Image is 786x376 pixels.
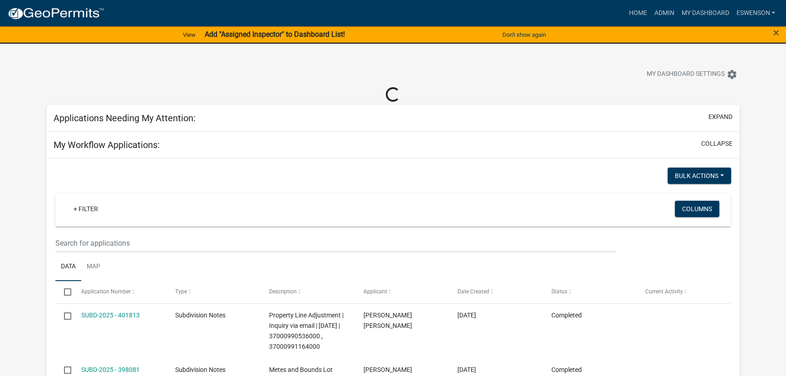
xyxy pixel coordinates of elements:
[81,366,140,373] a: SUBD-2025 - 398081
[639,65,745,83] button: My Dashboard Settingssettings
[179,27,199,42] a: View
[363,288,387,295] span: Applicant
[650,5,678,22] a: Admin
[55,234,616,252] input: Search for applications
[637,281,731,303] datatable-header-cell: Current Activity
[625,5,650,22] a: Home
[73,281,167,303] datatable-header-cell: Application Number
[175,312,226,319] span: Subdivision Notes
[269,288,297,295] span: Description
[773,26,779,39] span: ×
[55,252,81,282] a: Data
[678,5,732,22] a: My Dashboard
[175,288,187,295] span: Type
[175,366,226,373] span: Subdivision Notes
[457,288,489,295] span: Date Created
[448,281,542,303] datatable-header-cell: Date Created
[205,30,345,39] strong: Add "Assigned Inspector" to Dashboard List!
[675,201,719,217] button: Columns
[81,252,106,282] a: Map
[54,113,196,124] h5: Applications Needing My Attention:
[647,69,725,80] span: My Dashboard Settings
[363,312,412,329] span: Emma Lyn Swenson
[542,281,636,303] datatable-header-cell: Status
[499,27,550,42] button: Don't show again
[551,288,567,295] span: Status
[551,366,582,373] span: Completed
[708,112,732,122] button: expand
[260,281,354,303] datatable-header-cell: Description
[645,288,683,295] span: Current Activity
[81,288,131,295] span: Application Number
[773,27,779,38] button: Close
[54,139,160,150] h5: My Workflow Applications:
[701,139,732,148] button: collapse
[727,69,737,80] i: settings
[269,312,344,350] span: Property Line Adjustment | Inquiry via email | 04/08/2025 | 37000990536000 , 37000991164000
[66,201,105,217] a: + Filter
[668,168,731,184] button: Bulk Actions
[457,366,476,373] span: 04/01/2025
[551,312,582,319] span: Completed
[81,312,140,319] a: SUBD-2025 - 401813
[457,312,476,319] span: 04/08/2025
[167,281,260,303] datatable-header-cell: Type
[354,281,448,303] datatable-header-cell: Applicant
[55,281,73,303] datatable-header-cell: Select
[732,5,779,22] a: eswenson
